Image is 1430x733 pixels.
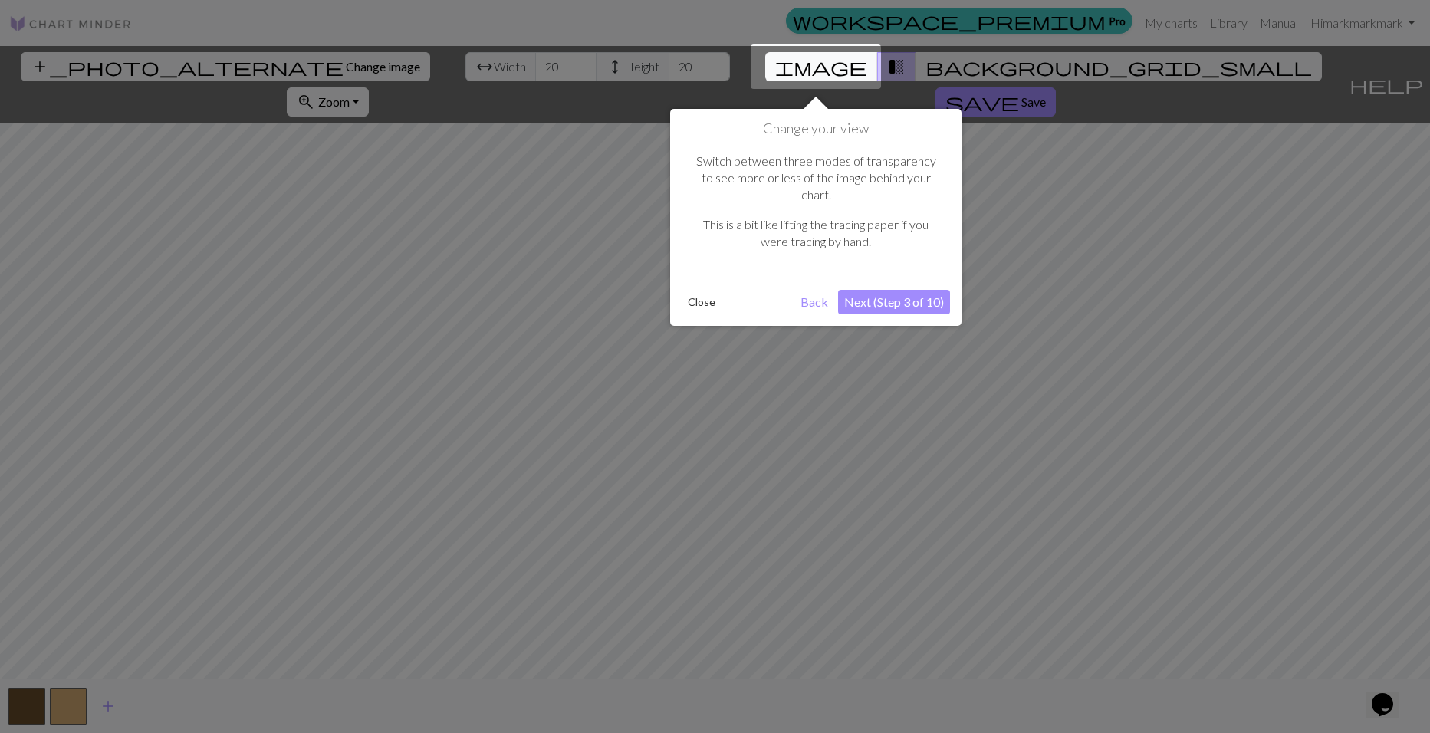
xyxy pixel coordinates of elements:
h1: Change your view [682,120,950,137]
button: Next (Step 3 of 10) [838,290,950,314]
p: This is a bit like lifting the tracing paper if you were tracing by hand. [689,216,942,251]
button: Back [794,290,834,314]
div: Change your view [670,109,962,326]
button: Close [682,291,722,314]
p: Switch between three modes of transparency to see more or less of the image behind your chart. [689,153,942,204]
